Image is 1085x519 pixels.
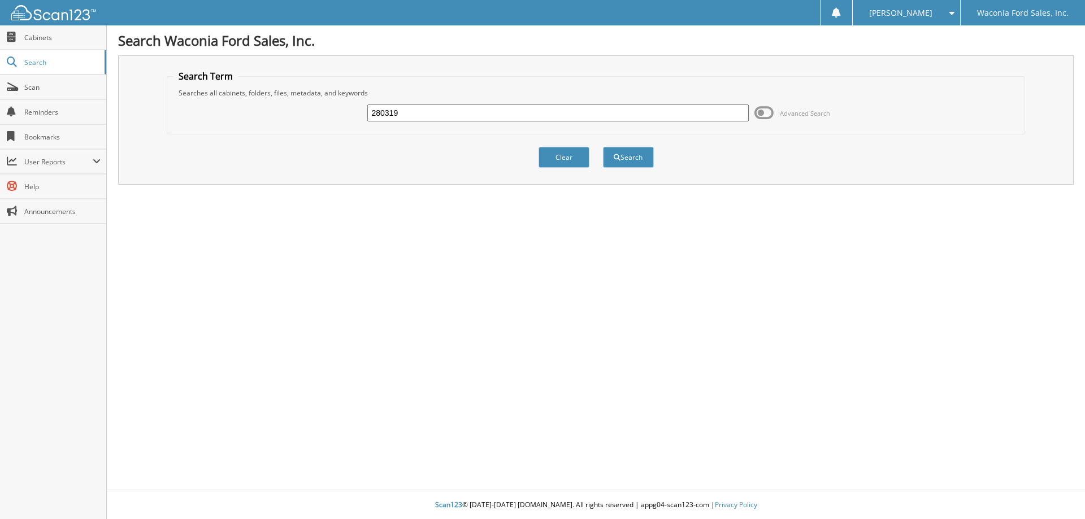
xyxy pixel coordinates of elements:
span: Scan [24,82,101,92]
span: Announcements [24,207,101,216]
span: Search [24,58,99,67]
span: Advanced Search [780,109,830,117]
img: scan123-logo-white.svg [11,5,96,20]
div: © [DATE]-[DATE] [DOMAIN_NAME]. All rights reserved | appg04-scan123-com | [107,491,1085,519]
button: Search [603,147,654,168]
span: Cabinets [24,33,101,42]
button: Clear [539,147,589,168]
a: Privacy Policy [715,500,757,509]
span: Reminders [24,107,101,117]
span: Bookmarks [24,132,101,142]
iframe: Chat Widget [1028,465,1085,519]
h1: Search Waconia Ford Sales, Inc. [118,31,1074,50]
span: Scan123 [435,500,462,509]
legend: Search Term [173,70,238,82]
span: Waconia Ford Sales, Inc. [977,10,1069,16]
div: Searches all cabinets, folders, files, metadata, and keywords [173,88,1019,98]
span: User Reports [24,157,93,167]
span: [PERSON_NAME] [869,10,932,16]
span: Help [24,182,101,191]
